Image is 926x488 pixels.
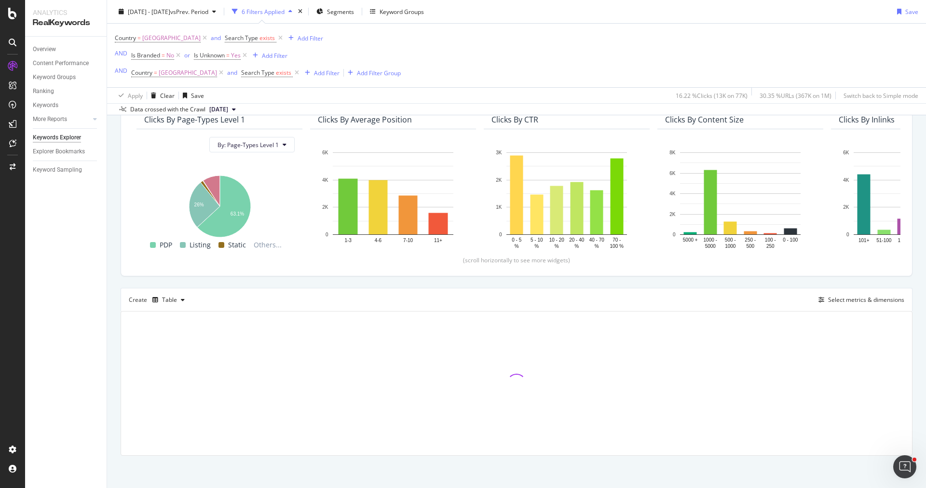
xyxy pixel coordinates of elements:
[846,232,849,237] text: 0
[549,237,565,243] text: 10 - 20
[613,237,621,243] text: 70 -
[725,244,736,249] text: 1000
[160,240,172,249] font: PDP
[33,114,67,124] div: More Reports
[569,237,585,243] text: 20 - 40
[858,238,870,243] text: 101+
[115,49,127,58] button: AND
[296,7,304,16] div: times
[131,68,152,77] font: Country
[228,240,246,249] font: Static
[129,296,147,304] font: Create
[403,238,413,243] text: 7-10
[33,165,100,175] a: Keyword Sampling
[840,88,918,103] button: Switch back to Simple mode
[33,58,89,68] div: Content Performance
[33,133,81,143] div: Keywords Explorer
[194,51,225,59] span: Is Unknown
[33,100,58,110] div: Keywords
[115,49,127,57] div: AND
[205,104,240,115] button: [DATE]
[322,177,328,183] text: 4K
[673,232,676,237] text: 0
[322,205,328,210] text: 2K
[844,91,918,99] div: Switch back to Simple mode
[276,68,291,77] font: exists
[33,133,100,143] a: Keywords Explorer
[745,237,756,243] text: 250 -
[531,237,543,243] text: 5 - 10
[33,44,100,54] a: Overview
[33,147,85,157] div: Explorer Bookmarks
[184,51,190,60] button: or
[610,244,624,249] text: 100 %
[147,88,175,103] button: Clear
[184,51,190,59] div: or
[231,49,241,62] span: Yes
[209,105,228,114] span: 2025 Aug. 29th
[434,238,442,243] text: 11+
[33,100,100,110] a: Keywords
[162,296,177,304] font: Table
[166,49,174,62] span: No
[130,105,205,114] div: Data crossed with the Crawl
[298,34,323,42] div: Add Filter
[225,34,258,42] span: Search Type
[318,114,412,125] font: Clicks By Average Position
[115,88,143,103] button: Apply
[683,237,698,243] text: 5000 +
[191,91,204,99] font: Save
[746,244,754,249] text: 500
[313,4,358,19] button: Segments
[142,31,201,45] span: [GEOGRAPHIC_DATA]
[669,150,676,155] text: 8K
[765,237,776,243] text: 100 -
[128,91,143,99] div: Apply
[344,238,352,243] text: 1-3
[33,72,76,82] div: Keyword Groups
[33,147,100,157] a: Explorer Bookmarks
[839,114,895,125] font: Clicks By Inlinks
[115,4,220,19] button: [DATE] - [DATE]vsPrev. Period
[115,67,127,75] font: AND
[375,238,382,243] text: 4-6
[137,34,141,42] span: =
[496,177,502,183] text: 2K
[159,68,217,77] font: [GEOGRAPHIC_DATA]
[262,51,287,59] font: Add Filter
[211,33,221,42] button: and
[149,292,189,308] button: Table
[491,114,538,125] font: Clicks By CTR
[893,4,918,19] button: Save
[115,34,136,42] span: Country
[314,68,340,77] font: Add Filter
[194,203,204,208] text: 26%
[218,141,279,149] font: By: Page-Types Level 1
[33,19,90,27] font: RealKeywords
[491,148,642,251] svg: A chart.
[228,4,296,19] button: 6 Filters Applied
[33,44,56,54] div: Overview
[843,150,849,155] text: 6K
[669,171,676,176] text: 6K
[705,244,716,249] text: 5000
[760,91,831,99] div: 30.35 % URLs ( 367K on 1M )
[905,7,918,15] div: Save
[144,171,295,239] svg: A chart.
[33,86,54,96] div: Ranking
[242,7,285,15] div: 6 Filters Applied
[115,66,127,75] button: AND
[725,237,736,243] text: 500 -
[828,296,904,304] font: Select metrics & dimensions
[665,148,816,251] svg: A chart.
[357,68,401,77] div: Add Filter Group
[128,7,170,15] span: [DATE] - [DATE]
[227,68,237,77] button: and
[326,232,328,237] text: 0
[496,205,502,210] text: 1K
[33,8,99,17] div: Analytics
